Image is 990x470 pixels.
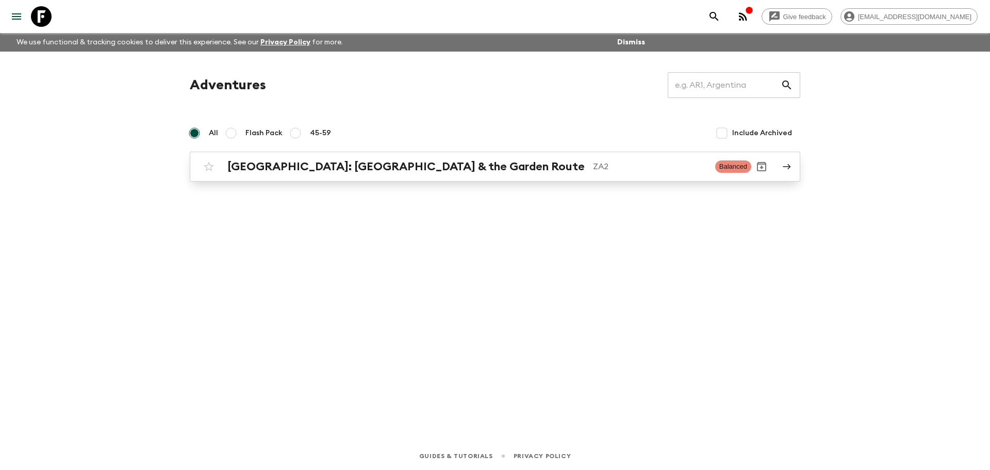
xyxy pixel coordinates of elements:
[615,35,648,50] button: Dismiss
[732,128,792,138] span: Include Archived
[751,156,772,177] button: Archive
[668,71,781,100] input: e.g. AR1, Argentina
[12,33,347,52] p: We use functional & tracking cookies to deliver this experience. See our for more.
[419,450,493,462] a: Guides & Tutorials
[852,13,977,21] span: [EMAIL_ADDRESS][DOMAIN_NAME]
[778,13,832,21] span: Give feedback
[704,6,724,27] button: search adventures
[190,152,800,182] a: [GEOGRAPHIC_DATA]: [GEOGRAPHIC_DATA] & the Garden RouteZA2BalancedArchive
[6,6,27,27] button: menu
[227,160,585,173] h2: [GEOGRAPHIC_DATA]: [GEOGRAPHIC_DATA] & the Garden Route
[514,450,571,462] a: Privacy Policy
[260,39,310,46] a: Privacy Policy
[310,128,331,138] span: 45-59
[840,8,978,25] div: [EMAIL_ADDRESS][DOMAIN_NAME]
[190,75,266,95] h1: Adventures
[593,160,707,173] p: ZA2
[715,160,751,173] span: Balanced
[209,128,218,138] span: All
[245,128,283,138] span: Flash Pack
[762,8,832,25] a: Give feedback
